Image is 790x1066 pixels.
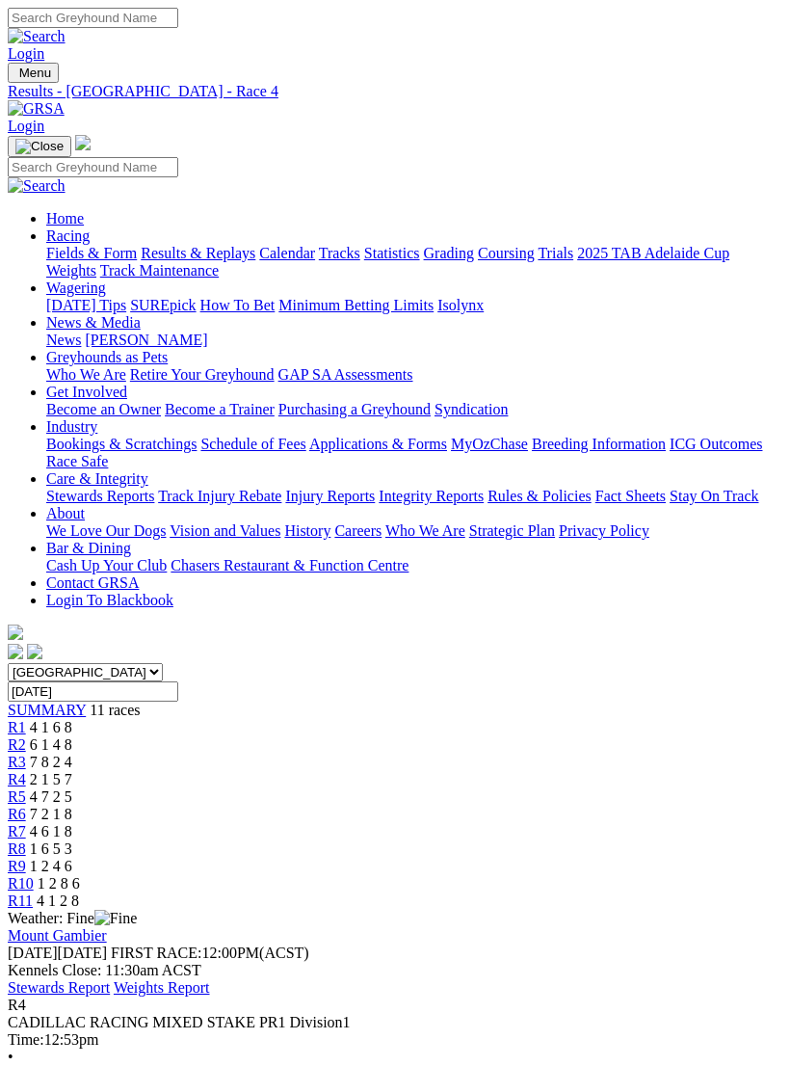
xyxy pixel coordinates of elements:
a: SUREpick [130,297,196,313]
a: Integrity Reports [379,488,484,504]
a: R6 [8,806,26,822]
a: Mount Gambier [8,927,107,944]
a: Track Maintenance [100,262,219,279]
img: twitter.svg [27,644,42,659]
span: FIRST RACE: [111,945,201,961]
span: 12:00PM(ACST) [111,945,309,961]
a: Industry [46,418,97,435]
a: Home [46,210,84,227]
a: Who We Are [46,366,126,383]
span: Weather: Fine [8,910,137,926]
a: Isolynx [437,297,484,313]
a: Tracks [319,245,360,261]
span: 1 2 8 6 [38,875,80,892]
div: Wagering [46,297,782,314]
a: Stewards Reports [46,488,154,504]
a: History [284,522,330,539]
a: How To Bet [200,297,276,313]
span: R4 [8,997,26,1013]
a: Minimum Betting Limits [278,297,434,313]
a: 2025 TAB Adelaide Cup [577,245,729,261]
span: 4 7 2 5 [30,788,72,805]
span: R10 [8,875,34,892]
div: Greyhounds as Pets [46,366,782,384]
span: • [8,1049,13,1065]
img: Fine [94,910,137,927]
a: [DATE] Tips [46,297,126,313]
a: Results & Replays [141,245,255,261]
a: R5 [8,788,26,805]
img: Close [15,139,64,154]
a: GAP SA Assessments [278,366,413,383]
img: GRSA [8,100,65,118]
a: News [46,332,81,348]
input: Search [8,157,178,177]
div: Bar & Dining [46,557,782,574]
a: Purchasing a Greyhound [278,401,431,417]
span: R11 [8,893,33,909]
span: 1 2 4 6 [30,858,72,874]
a: Track Injury Rebate [158,488,281,504]
a: Become a Trainer [165,401,275,417]
a: We Love Our Dogs [46,522,166,539]
a: R8 [8,840,26,857]
span: [DATE] [8,945,107,961]
div: About [46,522,782,540]
a: R9 [8,858,26,874]
a: Login [8,118,44,134]
a: Vision and Values [170,522,280,539]
a: Get Involved [46,384,127,400]
div: Care & Integrity [46,488,782,505]
a: Grading [424,245,474,261]
a: Become an Owner [46,401,161,417]
a: Careers [334,522,382,539]
a: Bar & Dining [46,540,131,556]
a: Syndication [434,401,508,417]
a: Privacy Policy [559,522,649,539]
span: 7 2 1 8 [30,806,72,822]
a: Login [8,45,44,62]
a: Fields & Form [46,245,137,261]
a: Weights [46,262,96,279]
a: R3 [8,754,26,770]
div: News & Media [46,332,782,349]
span: 4 6 1 8 [30,823,72,839]
span: [DATE] [8,945,58,961]
img: Search [8,177,66,195]
button: Toggle navigation [8,136,71,157]
a: Strategic Plan [469,522,555,539]
span: 4 1 2 8 [37,893,79,909]
a: R1 [8,719,26,735]
a: Who We Are [385,522,465,539]
a: About [46,505,85,521]
a: Retire Your Greyhound [130,366,275,383]
span: 11 races [90,702,140,718]
div: Get Involved [46,401,782,418]
span: R4 [8,771,26,787]
a: Contact GRSA [46,574,139,591]
a: SUMMARY [8,702,86,718]
a: Calendar [259,245,315,261]
span: 1 6 5 3 [30,840,72,857]
a: R7 [8,823,26,839]
a: Results - [GEOGRAPHIC_DATA] - Race 4 [8,83,782,100]
span: R2 [8,736,26,753]
a: Statistics [364,245,420,261]
span: 4 1 6 8 [30,719,72,735]
a: Applications & Forms [309,436,447,452]
a: [PERSON_NAME] [85,332,207,348]
span: 7 8 2 4 [30,754,72,770]
img: logo-grsa-white.png [75,135,91,150]
div: Racing [46,245,782,280]
a: ICG Outcomes [670,436,762,452]
a: Injury Reports [285,488,375,504]
a: Racing [46,227,90,244]
a: Wagering [46,280,106,296]
span: Menu [19,66,51,80]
